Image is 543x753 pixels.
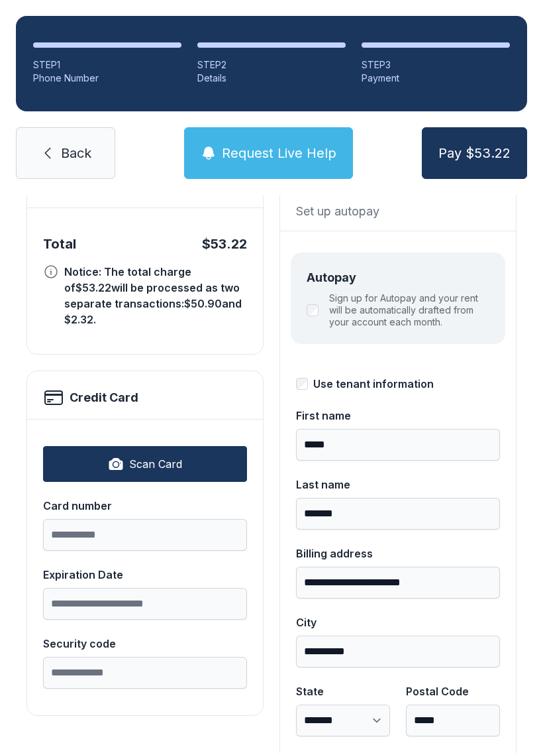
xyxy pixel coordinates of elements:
div: City [296,614,500,630]
div: Payment [362,72,510,85]
label: Sign up for Autopay and your rent will be automatically drafted from your account each month. [329,292,489,328]
span: Scan Card [129,456,182,472]
div: Billing address [296,546,500,561]
div: Expiration Date [43,567,247,583]
div: Total [43,235,76,253]
input: First name [296,429,500,461]
input: Postal Code [406,705,500,736]
div: Card number [43,498,247,514]
div: $53.22 [202,235,247,253]
input: City [296,636,500,667]
div: STEP 2 [197,58,346,72]
span: Back [61,144,91,162]
div: STEP 3 [362,58,510,72]
div: Autopay [307,268,489,287]
input: Expiration Date [43,588,247,620]
div: Security code [43,636,247,652]
input: Billing address [296,567,500,599]
input: Last name [296,498,500,530]
div: Phone Number [33,72,181,85]
div: Last name [296,477,500,492]
div: Postal Code [406,683,500,699]
div: Notice: The total charge of $53.22 will be processed as two separate transactions: $50.90 and $2.... [64,264,247,327]
div: State [296,683,390,699]
input: Card number [43,519,247,551]
span: Request Live Help [222,144,336,162]
h2: Credit Card [70,388,138,407]
div: Set up autopay [296,202,500,220]
span: Pay $53.22 [438,144,511,162]
div: Details [197,72,346,85]
select: State [296,705,390,736]
div: Use tenant information [313,376,434,392]
div: STEP 1 [33,58,181,72]
div: First name [296,408,500,424]
input: Security code [43,657,247,689]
